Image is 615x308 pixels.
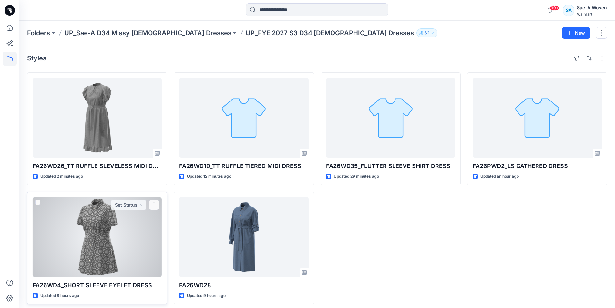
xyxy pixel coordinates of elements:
[64,28,231,37] a: UP_Sae-A D34 Missy [DEMOGRAPHIC_DATA] Dresses
[27,54,46,62] h4: Styles
[179,197,308,277] a: FA26WD28
[179,281,308,290] p: FA26WD28
[563,5,574,16] div: SA
[187,292,226,299] p: Updated 9 hours ago
[33,281,162,290] p: FA26WD4_SHORT SLEEVE EYELET DRESS
[425,29,429,37] p: 62
[562,27,590,39] button: New
[179,78,308,158] a: FA26WD10_TT RUFFLE TIERED MIDI DRESS
[473,78,602,158] a: FA26PWD2_LS GATHERED DRESS
[334,173,379,180] p: Updated 29 minutes ago
[33,197,162,277] a: FA26WD4_SHORT SLEEVE EYELET DRESS
[326,162,455,171] p: FA26WD35_FLUTTER SLEEVE SHIRT DRESS
[549,5,559,11] span: 99+
[416,28,437,37] button: 62
[40,173,83,180] p: Updated 2 minutes ago
[246,28,414,37] p: UP_FYE 2027 S3 D34 [DEMOGRAPHIC_DATA] Dresses
[27,28,50,37] a: Folders
[577,4,607,12] div: Sae-A Woven
[326,78,455,158] a: FA26WD35_FLUTTER SLEEVE SHIRT DRESS
[40,292,79,299] p: Updated 8 hours ago
[33,78,162,158] a: FA26WD26_TT RUFFLE SLEVELESS MIDI DRESS
[473,162,602,171] p: FA26PWD2_LS GATHERED DRESS
[480,173,519,180] p: Updated an hour ago
[577,12,607,16] div: Walmart
[187,173,231,180] p: Updated 12 minutes ago
[179,162,308,171] p: FA26WD10_TT RUFFLE TIERED MIDI DRESS
[33,162,162,171] p: FA26WD26_TT RUFFLE SLEVELESS MIDI DRESS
